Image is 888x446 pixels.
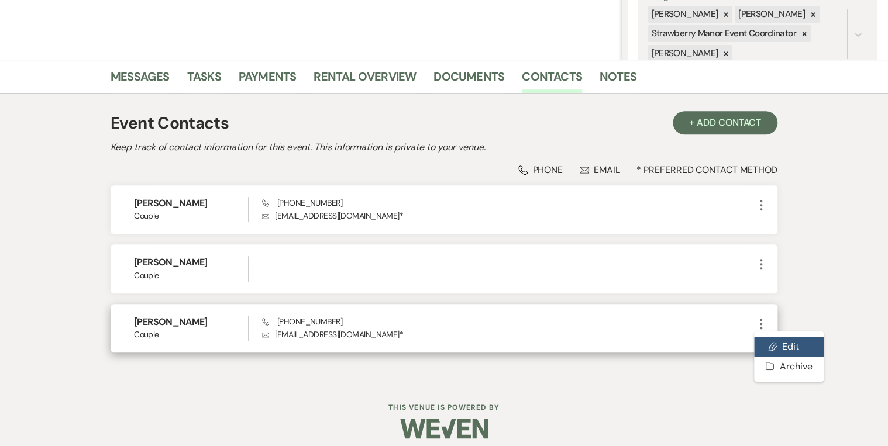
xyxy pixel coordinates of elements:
p: [EMAIL_ADDRESS][DOMAIN_NAME] * [262,209,754,222]
span: [PHONE_NUMBER] [262,316,342,327]
div: Strawberry Manor Event Coordinator [648,25,798,42]
button: + Add Contact [673,111,777,134]
a: Notes [600,67,636,93]
button: Archive [754,357,824,376]
div: * Preferred Contact Method [111,164,777,176]
h2: Keep track of contact information for this event. This information is private to your venue. [111,140,777,154]
span: Couple [134,210,248,222]
span: Couple [134,329,248,341]
a: Tasks [187,67,221,93]
a: Messages [111,67,170,93]
div: [PERSON_NAME] [648,45,720,62]
div: [PERSON_NAME] [648,6,720,23]
div: [PERSON_NAME] [735,6,807,23]
h6: [PERSON_NAME] [134,256,248,269]
div: Phone [518,164,563,176]
a: Documents [433,67,504,93]
h1: Event Contacts [111,111,229,136]
div: Email [580,164,620,176]
a: Rental Overview [314,67,416,93]
span: [PHONE_NUMBER] [262,198,342,208]
p: [EMAIL_ADDRESS][DOMAIN_NAME] * [262,328,754,341]
h6: [PERSON_NAME] [134,316,248,329]
h6: [PERSON_NAME] [134,197,248,210]
span: Couple [134,269,248,282]
a: Payments [239,67,297,93]
button: Edit [754,337,824,357]
a: Contacts [522,67,582,93]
